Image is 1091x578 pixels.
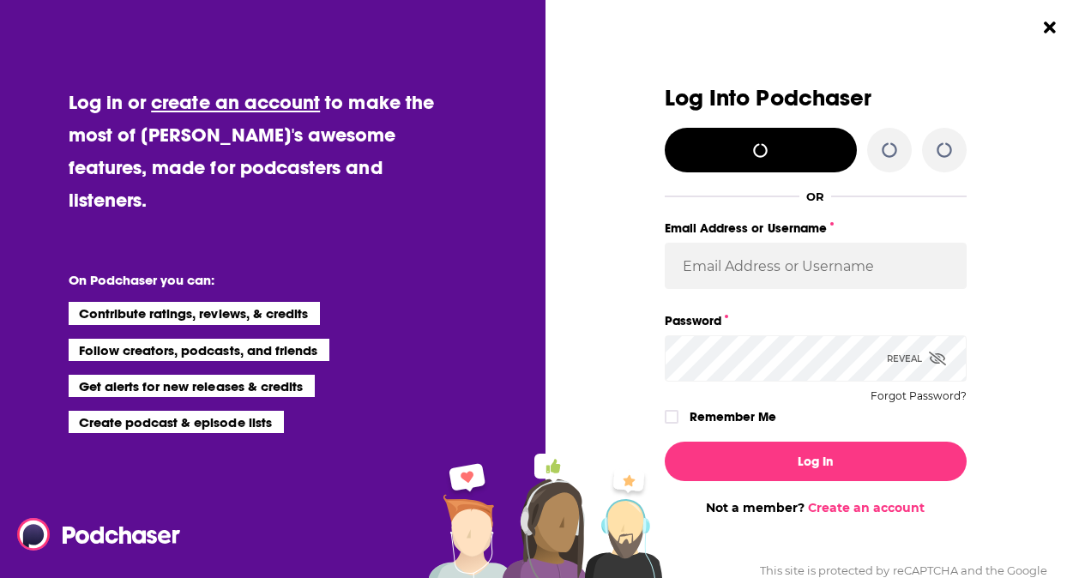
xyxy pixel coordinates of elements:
label: Password [665,310,967,332]
div: OR [806,190,824,203]
div: Reveal [887,335,946,382]
li: Get alerts for new releases & credits [69,375,315,397]
input: Email Address or Username [665,243,967,289]
a: Podchaser - Follow, Share and Rate Podcasts [17,518,168,551]
li: Create podcast & episode lists [69,411,284,433]
li: On Podchaser you can: [69,272,412,288]
label: Email Address or Username [665,217,967,239]
a: create an account [151,90,320,114]
label: Remember Me [690,406,776,428]
img: Podchaser - Follow, Share and Rate Podcasts [17,518,182,551]
h3: Log Into Podchaser [665,86,967,111]
li: Contribute ratings, reviews, & credits [69,302,321,324]
a: Create an account [808,500,925,515]
button: Close Button [1034,11,1066,44]
li: Follow creators, podcasts, and friends [69,339,330,361]
button: Forgot Password? [871,390,967,402]
button: Log In [665,442,967,481]
div: Not a member? [665,500,967,515]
